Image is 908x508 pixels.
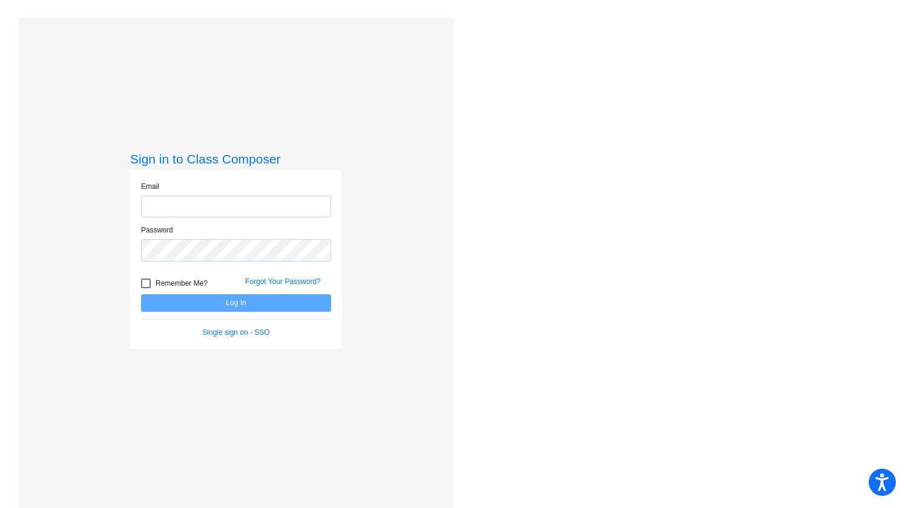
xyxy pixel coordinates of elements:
[130,151,342,167] h3: Sign in to Class Composer
[141,181,159,192] label: Email
[156,276,208,291] span: Remember Me?
[245,277,321,286] a: Forgot Your Password?
[141,225,173,236] label: Password
[202,328,269,337] a: Single sign on - SSO
[141,294,331,312] button: Log In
